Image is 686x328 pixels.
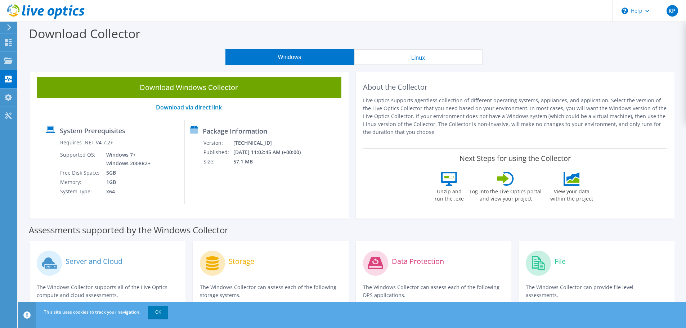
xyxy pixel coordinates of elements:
[667,5,678,17] span: KP
[203,138,233,148] td: Version:
[392,258,444,265] label: Data Protection
[37,77,341,98] a: Download Windows Collector
[233,148,310,157] td: [DATE] 11:02:45 AM (+00:00)
[432,186,466,202] label: Unzip and run the .exe
[233,157,310,166] td: 57.1 MB
[29,226,228,234] label: Assessments supported by the Windows Collector
[60,168,101,178] td: Free Disk Space:
[363,96,668,136] p: Live Optics supports agentless collection of different operating systems, appliances, and applica...
[622,8,628,14] svg: \n
[148,306,168,319] a: OK
[60,187,101,196] td: System Type:
[225,49,354,65] button: Windows
[156,103,222,111] a: Download via direct link
[60,150,101,168] td: Supported OS:
[60,139,113,146] label: Requires .NET V4.7.2+
[60,178,101,187] td: Memory:
[363,283,505,299] p: The Windows Collector can assess each of the following DPS applications.
[101,187,152,196] td: x64
[101,178,152,187] td: 1GB
[60,127,125,134] label: System Prerequisites
[459,154,571,163] label: Next Steps for using the Collector
[200,283,341,299] p: The Windows Collector can assess each of the following storage systems.
[203,148,233,157] td: Published:
[233,138,310,148] td: [TECHNICAL_ID]
[101,150,152,168] td: Windows 7+ Windows 2008R2+
[37,283,178,299] p: The Windows Collector supports all of the Live Optics compute and cloud assessments.
[354,49,483,65] button: Linux
[101,168,152,178] td: 5GB
[555,258,566,265] label: File
[546,186,597,202] label: View your data within the project
[44,309,140,315] span: This site uses cookies to track your navigation.
[29,25,140,42] label: Download Collector
[203,157,233,166] td: Size:
[229,258,254,265] label: Storage
[66,258,122,265] label: Server and Cloud
[203,127,267,135] label: Package Information
[526,283,667,299] p: The Windows Collector can provide file level assessments.
[363,83,668,91] h2: About the Collector
[469,186,542,202] label: Log into the Live Optics portal and view your project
